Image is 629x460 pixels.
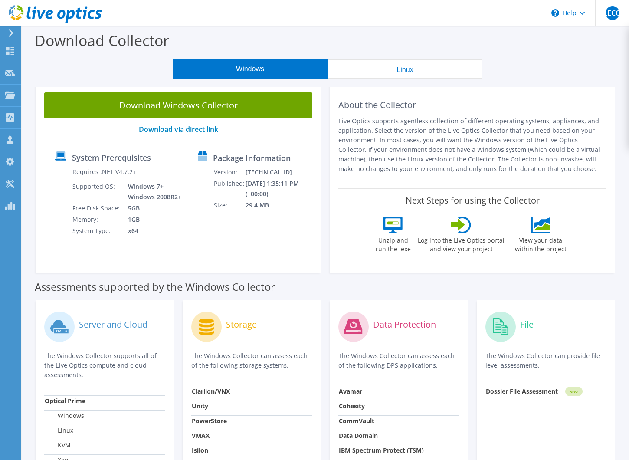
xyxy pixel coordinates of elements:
strong: PowerStore [192,417,227,425]
strong: Optical Prime [45,397,85,405]
label: Next Steps for using the Collector [406,195,540,206]
strong: CommVault [339,417,374,425]
label: Assessments supported by the Windows Collector [35,283,275,291]
label: System Prerequisites [72,153,151,162]
p: The Windows Collector can assess each of the following storage systems. [191,351,312,370]
td: [DATE] 1:35:11 PM (+00:00) [245,178,317,200]
strong: Isilon [192,446,208,454]
label: Windows [45,411,84,420]
label: Unzip and run the .exe [373,233,413,253]
label: Server and Cloud [79,320,147,329]
label: Log into the Live Optics portal and view your project [417,233,505,253]
label: Storage [226,320,257,329]
td: 1GB [121,214,183,225]
svg: \n [551,9,559,17]
strong: Cohesity [339,402,365,410]
td: Windows 7+ Windows 2008R2+ [121,181,183,203]
td: x64 [121,225,183,237]
td: Supported OS: [72,181,121,203]
p: The Windows Collector supports all of the Live Optics compute and cloud assessments. [44,351,165,380]
label: Linux [45,426,73,435]
td: Size: [213,200,245,211]
p: The Windows Collector can assess each of the following DPS applications. [338,351,459,370]
a: Download Windows Collector [44,92,312,118]
td: 5GB [121,203,183,214]
a: Download via direct link [139,125,218,134]
label: File [520,320,534,329]
label: View your data within the project [509,233,572,253]
td: Memory: [72,214,121,225]
strong: Data Domain [339,431,378,440]
label: Data Protection [373,320,436,329]
td: Free Disk Space: [72,203,121,214]
strong: IBM Spectrum Protect (TSM) [339,446,424,454]
td: System Type: [72,225,121,237]
h2: About the Collector [338,100,606,110]
strong: Unity [192,402,208,410]
p: Live Optics supports agentless collection of different operating systems, appliances, and applica... [338,116,606,174]
tspan: NEW! [570,389,578,394]
td: [TECHNICAL_ID] [245,167,317,178]
label: Package Information [213,154,291,162]
td: 29.4 MB [245,200,317,211]
label: Requires .NET V4.7.2+ [72,168,136,176]
td: Published: [213,178,245,200]
strong: Dossier File Assessment [486,387,558,395]
strong: Avamar [339,387,362,395]
strong: Clariion/VNX [192,387,230,395]
button: Linux [328,59,482,79]
label: Download Collector [35,30,169,50]
p: The Windows Collector can provide file level assessments. [485,351,606,370]
label: KVM [45,441,71,450]
td: Version: [213,167,245,178]
strong: VMAX [192,431,210,440]
span: LECO [606,6,619,20]
button: Windows [173,59,328,79]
